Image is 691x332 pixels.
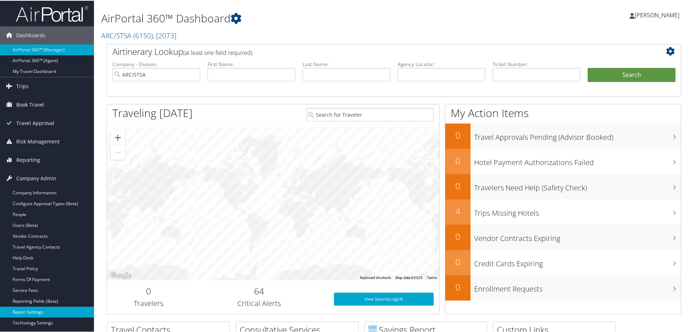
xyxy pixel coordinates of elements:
span: Company Admin [16,169,56,187]
span: ( 6150 ) [133,30,153,40]
h2: 0 [445,154,471,166]
label: First Name: [207,60,295,67]
h2: 0 [445,129,471,141]
h1: AirPortal 360™ Dashboard [101,10,492,25]
span: (at least one field required) [183,48,252,56]
button: Search [588,67,675,82]
span: Dashboards [16,26,46,44]
h2: 64 [196,284,323,297]
h3: Travelers [112,298,185,308]
h2: 0 [445,255,471,267]
a: View SecurityLogic® [334,292,434,305]
label: Last Name: [302,60,390,67]
h3: Hotel Payment Authorizations Failed [474,153,681,167]
h3: Travel Approvals Pending (Advisor Booked) [474,128,681,142]
img: Google [109,270,133,280]
h3: Critical Alerts [196,298,323,308]
span: Map data ©2025 [395,275,422,279]
h2: 4 [445,204,471,217]
h3: Enrollment Requests [474,280,681,293]
span: Book Travel [16,95,44,113]
a: 4Trips Missing Hotels [445,199,681,224]
button: Zoom in [111,130,125,144]
h3: Credit Cards Expiring [474,254,681,268]
h3: Trips Missing Hotels [474,204,681,217]
input: Search for Traveler [306,107,434,121]
a: ARC/STSA [101,30,176,40]
span: Trips [16,77,29,95]
h2: 0 [445,280,471,293]
span: [PERSON_NAME] [635,10,679,18]
label: Company - Division: [112,60,200,67]
a: Open this area in Google Maps (opens a new window) [109,270,133,280]
a: 0Credit Cards Expiring [445,249,681,275]
a: [PERSON_NAME] [630,4,687,25]
button: Keyboard shortcuts [360,275,391,280]
a: 0Hotel Payment Authorizations Failed [445,148,681,173]
span: Reporting [16,150,40,168]
button: Zoom out [111,145,125,159]
span: Travel Approval [16,113,54,131]
h3: Travelers Need Help (Safety Check) [474,178,681,192]
h2: 0 [445,230,471,242]
label: Ticket Number: [493,60,580,67]
h2: Airtinerary Lookup [112,45,628,57]
img: airportal-logo.png [16,5,88,22]
h3: Vendor Contracts Expiring [474,229,681,243]
label: Agency Locator: [398,60,485,67]
span: Risk Management [16,132,60,150]
h1: My Action Items [445,105,681,120]
a: 0Vendor Contracts Expiring [445,224,681,249]
a: 0Enrollment Requests [445,275,681,300]
a: Terms (opens in new tab) [427,275,437,279]
a: 0Travelers Need Help (Safety Check) [445,173,681,199]
span: , [ 2073 ] [153,30,176,40]
h2: 0 [112,284,185,297]
a: 0Travel Approvals Pending (Advisor Booked) [445,123,681,148]
h2: 0 [445,179,471,191]
h1: Traveling [DATE] [112,105,193,120]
